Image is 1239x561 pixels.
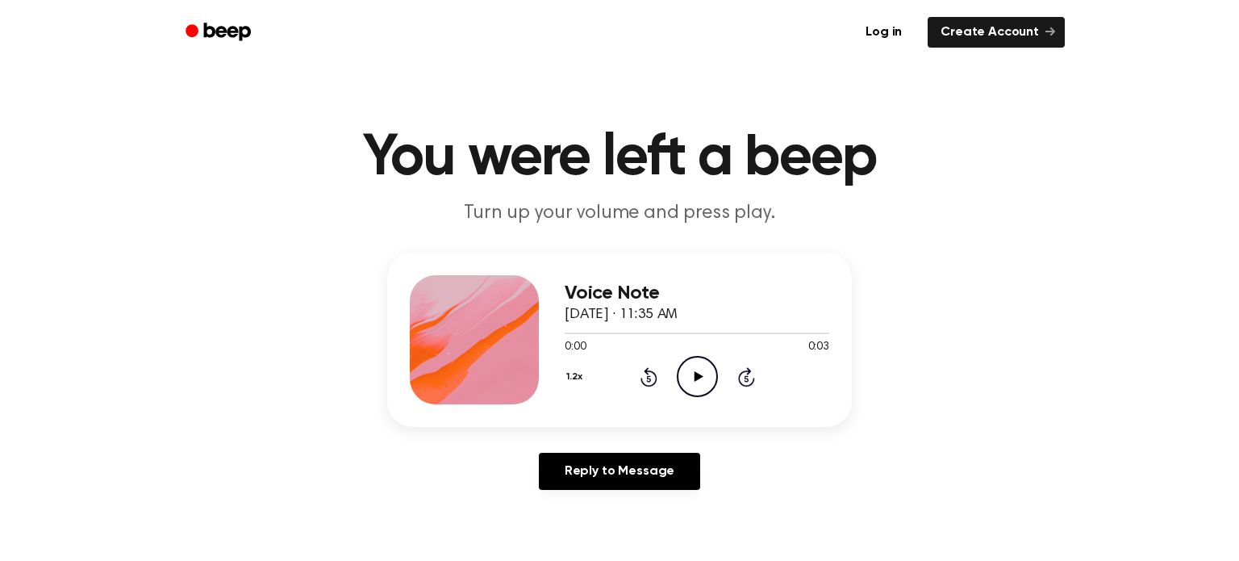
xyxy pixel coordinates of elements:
span: 0:03 [808,339,829,356]
p: Turn up your volume and press play. [310,200,929,227]
a: Log in [849,14,918,51]
a: Create Account [928,17,1065,48]
a: Reply to Message [539,453,700,490]
a: Beep [174,17,265,48]
span: 0:00 [565,339,586,356]
span: [DATE] · 11:35 AM [565,308,678,322]
h3: Voice Note [565,283,829,304]
h1: You were left a beep [206,129,1032,187]
button: 1.2x [565,363,588,391]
